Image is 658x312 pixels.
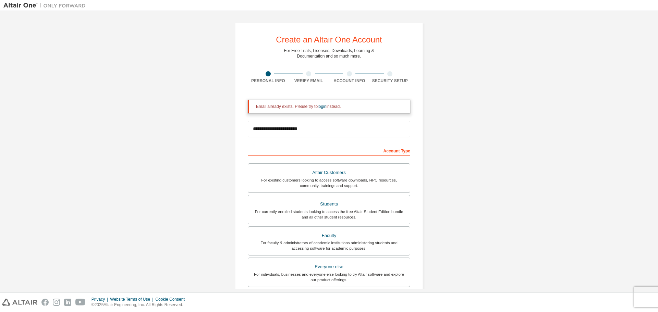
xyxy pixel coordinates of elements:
img: Altair One [3,2,89,9]
div: Privacy [92,297,110,302]
div: Altair Customers [252,168,406,177]
div: For existing customers looking to access software downloads, HPC resources, community, trainings ... [252,177,406,188]
a: login [318,104,326,109]
div: For individuals, businesses and everyone else looking to try Altair software and explore our prod... [252,272,406,283]
div: Create an Altair One Account [276,36,382,44]
div: For faculty & administrators of academic institutions administering students and accessing softwa... [252,240,406,251]
div: Everyone else [252,262,406,272]
div: For Free Trials, Licenses, Downloads, Learning & Documentation and so much more. [284,48,374,59]
div: Faculty [252,231,406,240]
div: Account Info [329,78,370,84]
p: © 2025 Altair Engineering, Inc. All Rights Reserved. [92,302,189,308]
div: Security Setup [370,78,411,84]
img: facebook.svg [41,299,49,306]
div: Website Terms of Use [110,297,155,302]
img: instagram.svg [53,299,60,306]
div: Email already exists. Please try to instead. [256,104,405,109]
div: For currently enrolled students looking to access the free Altair Student Edition bundle and all ... [252,209,406,220]
div: Students [252,199,406,209]
div: Personal Info [248,78,289,84]
img: altair_logo.svg [2,299,37,306]
div: Account Type [248,145,410,156]
img: youtube.svg [75,299,85,306]
div: Cookie Consent [155,297,188,302]
div: Verify Email [289,78,329,84]
img: linkedin.svg [64,299,71,306]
